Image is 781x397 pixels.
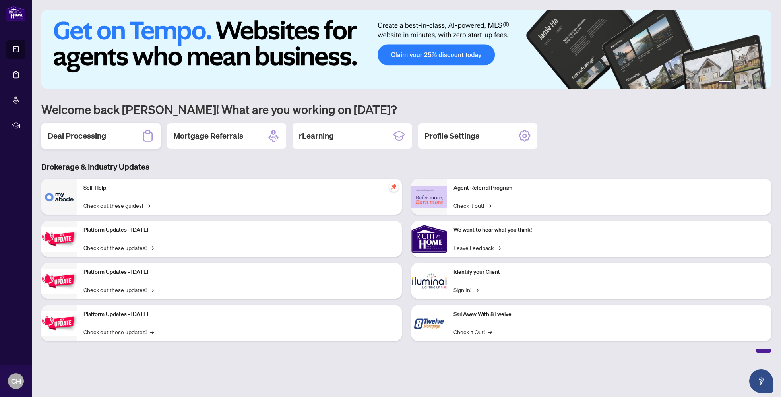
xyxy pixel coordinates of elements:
a: Sign In!→ [453,285,479,294]
img: Agent Referral Program [411,186,447,208]
h1: Welcome back [PERSON_NAME]! What are you working on [DATE]? [41,102,771,117]
h2: rLearning [299,130,334,141]
button: 4 [748,81,751,84]
h2: Deal Processing [48,130,106,141]
span: → [475,285,479,294]
button: 3 [741,81,744,84]
button: 2 [735,81,738,84]
img: Platform Updates - July 21, 2025 [41,227,77,252]
a: Check out these guides!→ [83,201,150,210]
p: Self-Help [83,184,395,192]
span: → [497,243,501,252]
p: Platform Updates - [DATE] [83,310,395,319]
h2: Mortgage Referrals [173,130,243,141]
img: Slide 0 [41,10,771,89]
p: Platform Updates - [DATE] [83,268,395,277]
a: Check out these updates!→ [83,327,154,336]
img: Sail Away With 8Twelve [411,305,447,341]
a: Check it out!→ [453,201,491,210]
a: Check out these updates!→ [83,243,154,252]
button: Open asap [749,369,773,393]
span: → [150,327,154,336]
img: We want to hear what you think! [411,221,447,257]
h2: Profile Settings [424,130,479,141]
button: 5 [754,81,757,84]
span: → [487,201,491,210]
span: → [150,285,154,294]
p: Agent Referral Program [453,184,765,192]
p: We want to hear what you think! [453,226,765,234]
img: Self-Help [41,179,77,215]
span: CH [11,376,21,387]
span: pushpin [389,182,399,192]
p: Identify your Client [453,268,765,277]
span: → [146,201,150,210]
img: logo [6,6,25,21]
img: Identify your Client [411,263,447,299]
img: Platform Updates - July 8, 2025 [41,269,77,294]
span: → [150,243,154,252]
a: Check it Out!→ [453,327,492,336]
p: Sail Away With 8Twelve [453,310,765,319]
a: Check out these updates!→ [83,285,154,294]
span: → [488,327,492,336]
h3: Brokerage & Industry Updates [41,161,771,172]
button: 1 [719,81,732,84]
img: Platform Updates - June 23, 2025 [41,311,77,336]
a: Leave Feedback→ [453,243,501,252]
button: 6 [760,81,764,84]
p: Platform Updates - [DATE] [83,226,395,234]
